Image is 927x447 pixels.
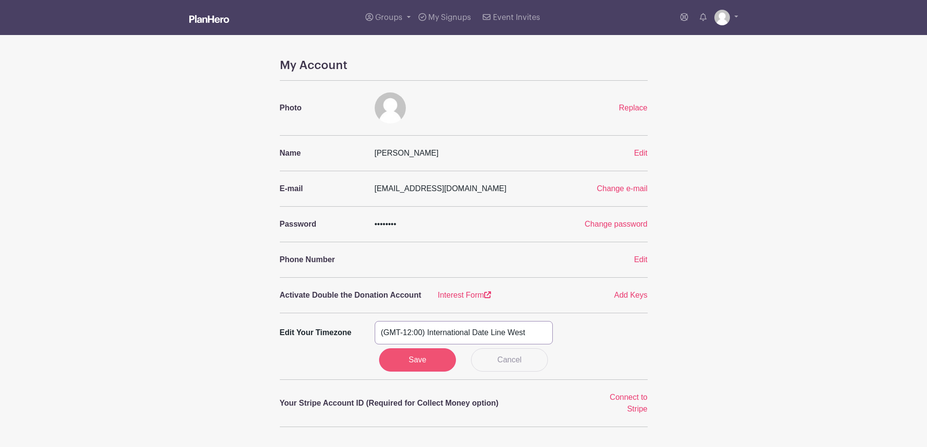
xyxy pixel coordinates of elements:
a: Cancel [471,348,548,372]
a: Connect to Stripe [610,393,647,413]
img: default-ce2991bfa6775e67f084385cd625a349d9dcbb7a52a09fb2fda1e96e2d18dcdb.png [375,92,406,124]
div: [EMAIL_ADDRESS][DOMAIN_NAME] [369,183,559,195]
p: Password [280,218,363,230]
a: Edit [634,149,648,157]
span: My Signups [428,14,471,21]
h4: My Account [280,58,648,72]
p: Your Stripe Account ID (Required for Collect Money option) [280,397,584,409]
a: Interest Form [438,291,491,299]
p: Name [280,147,363,159]
p: Phone Number [280,254,363,266]
a: Edit [634,255,648,264]
a: Change e-mail [597,184,647,193]
a: Replace [619,104,648,112]
input: Save [379,348,456,372]
a: Change password [585,220,648,228]
span: •••••••• [375,220,397,228]
p: Activate Double the Donation Account [280,289,426,301]
img: default-ce2991bfa6775e67f084385cd625a349d9dcbb7a52a09fb2fda1e96e2d18dcdb.png [714,10,730,25]
label: Edit your timezone [274,321,369,344]
p: Photo [280,102,363,114]
span: Event Invites [493,14,540,21]
span: Groups [375,14,402,21]
p: E-mail [280,183,363,195]
img: logo_white-6c42ec7e38ccf1d336a20a19083b03d10ae64f83f12c07503d8b9e83406b4c7d.svg [189,15,229,23]
div: [PERSON_NAME] [369,147,590,159]
a: Add Keys [614,291,647,299]
a: Activate Double the Donation Account [274,289,432,301]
